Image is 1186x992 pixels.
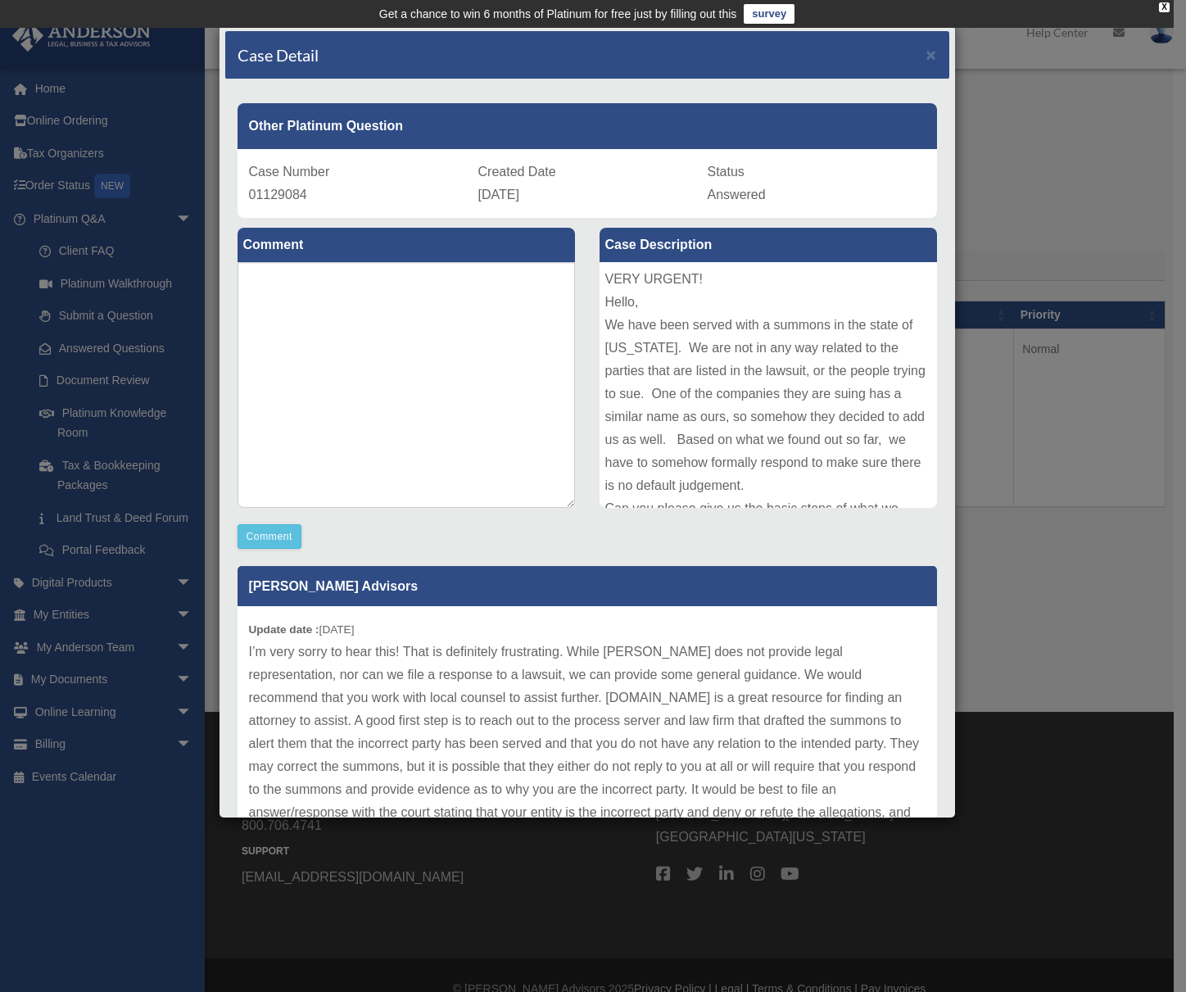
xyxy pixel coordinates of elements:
[238,566,937,606] p: [PERSON_NAME] Advisors
[478,188,519,202] span: [DATE]
[238,228,575,262] label: Comment
[249,188,307,202] span: 01129084
[708,165,745,179] span: Status
[249,165,330,179] span: Case Number
[744,4,794,24] a: survey
[1159,2,1170,12] div: close
[379,4,737,24] div: Get a chance to win 6 months of Platinum for free just by filling out this
[238,43,319,66] h4: Case Detail
[600,262,937,508] div: VERY URGENT! Hello, We have been served with a summons in the state of [US_STATE]. We are not in ...
[238,103,937,149] div: Other Platinum Question
[249,623,319,636] b: Update date :
[926,45,937,64] span: ×
[249,623,355,636] small: [DATE]
[926,46,937,63] button: Close
[238,524,302,549] button: Comment
[478,165,556,179] span: Created Date
[249,641,926,847] p: I’m very sorry to hear this! That is definitely frustrating. While [PERSON_NAME] does not provide...
[708,188,766,202] span: Answered
[600,228,937,262] label: Case Description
